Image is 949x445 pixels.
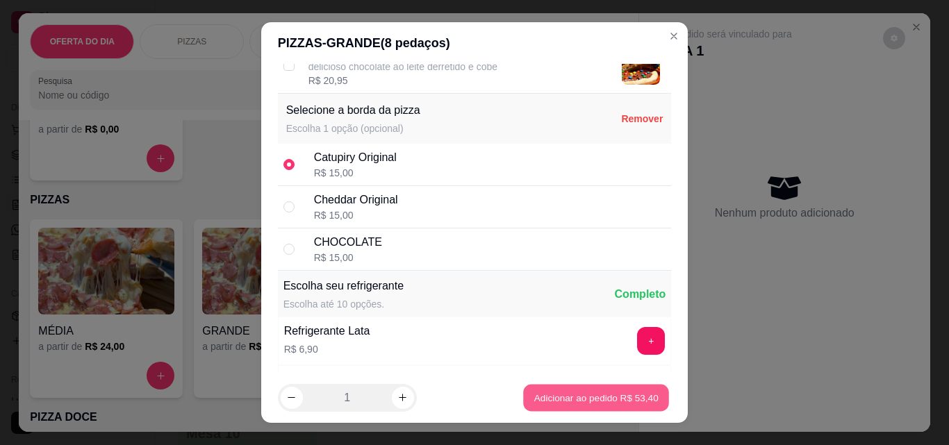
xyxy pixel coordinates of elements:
[314,234,382,251] div: CHOCOLATE
[621,112,663,126] p: Remover
[283,278,404,294] div: Escolha seu refrigerante
[314,192,398,208] div: Cheddar Original
[314,166,397,180] div: R$ 15,00
[286,121,420,135] p: Escolha 1 opção (opcional)
[314,251,382,265] div: R$ 15,00
[284,323,370,339] div: Refrigerante Lata
[308,60,497,74] div: delicioso chocolate ao leite derretido e cobe
[615,286,666,303] div: Completo
[637,327,665,355] button: add
[286,102,420,119] p: Selecione a borda da pizza
[314,149,397,166] div: Catupiry Original
[281,387,303,409] button: decrease-product-quantity
[283,297,404,311] div: Escolha até 10 opções.
[344,389,350,406] p: 1
[308,74,497,87] div: R$ 20,95
[278,33,672,53] div: PIZZAS - GRANDE ( 8 pedaços)
[284,371,327,388] div: Pepsi 1L
[284,342,370,356] div: R$ 6,90
[314,208,398,222] div: R$ 15,00
[663,25,685,47] button: Close
[392,387,414,409] button: increase-product-quantity
[622,47,660,85] img: product-image
[523,385,669,412] button: Adicionar ao pedido R$ 53,40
